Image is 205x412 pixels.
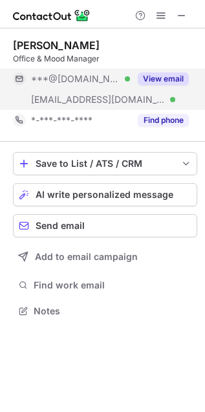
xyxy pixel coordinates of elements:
button: Reveal Button [138,72,189,85]
img: ContactOut v5.3.10 [13,8,91,23]
div: Save to List / ATS / CRM [36,158,175,169]
span: AI write personalized message [36,190,173,200]
span: Add to email campaign [35,252,138,262]
div: Office & Mood Manager [13,53,197,65]
span: Send email [36,221,85,231]
button: AI write personalized message [13,183,197,206]
button: Find work email [13,276,197,294]
span: Notes [34,305,192,317]
button: Reveal Button [138,114,189,127]
button: Send email [13,214,197,237]
span: ***@[DOMAIN_NAME] [31,73,120,85]
button: Notes [13,302,197,320]
button: Add to email campaign [13,245,197,268]
button: save-profile-one-click [13,152,197,175]
div: [PERSON_NAME] [13,39,100,52]
span: Find work email [34,279,192,291]
span: [EMAIL_ADDRESS][DOMAIN_NAME] [31,94,166,105]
